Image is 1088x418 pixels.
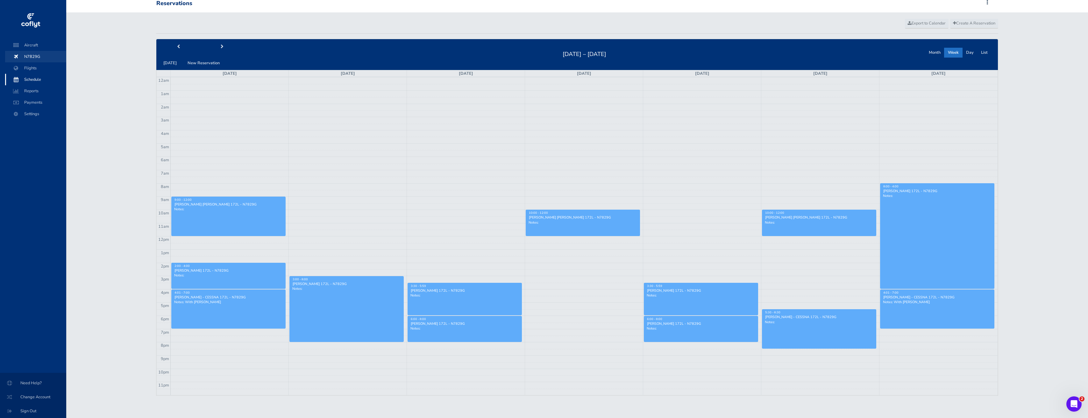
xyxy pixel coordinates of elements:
span: 4pm [161,290,169,296]
span: 9:00 - 12:00 [174,198,192,202]
span: 12pm [158,237,169,242]
span: 2:00 - 4:00 [174,264,190,268]
button: Day [962,48,978,58]
div: [PERSON_NAME] - CESSNA 172L - N7829G [883,295,992,300]
span: 7am [161,171,169,176]
img: coflyt logo [20,11,41,30]
span: 4am [161,131,169,136]
span: 8am [161,184,169,190]
span: Create A Reservation [953,20,995,26]
div: [PERSON_NAME] [PERSON_NAME] 172L - N7829G [765,215,873,220]
span: 6am [161,157,169,163]
span: Flights [11,62,60,74]
a: [DATE] [695,71,709,76]
span: Export to Calendar [908,20,946,26]
span: 3:00 - 8:00 [293,277,308,281]
button: Week [944,48,963,58]
a: [DATE] [459,71,473,76]
span: Schedule [11,74,60,85]
a: [DATE] [577,71,591,76]
span: 6:00 - 8:00 [411,317,426,321]
span: Reports [11,85,60,97]
p: Notes: With [PERSON_NAME] [883,300,992,304]
span: 9am [161,197,169,203]
span: 6pm [161,316,169,322]
p: Notes: [292,286,401,291]
a: Export to Calendar [905,19,949,28]
span: 3am [161,117,169,123]
p: Notes: [765,320,873,324]
div: [PERSON_NAME] 172L - N7829G [174,268,283,273]
div: [PERSON_NAME] - CESSNA 172L - N7829G [765,315,873,319]
span: 11pm [158,382,169,388]
button: New Reservation [184,58,224,68]
span: 2am [161,104,169,110]
span: 10:00 - 12:00 [529,211,548,215]
span: 4:01 - 7:00 [174,291,190,295]
p: Notes: With [PERSON_NAME] [174,300,283,304]
span: 3pm [161,276,169,282]
span: Sign Out [8,405,59,417]
a: [DATE] [931,71,946,76]
div: [PERSON_NAME] 172L - N7829G [410,321,519,326]
div: [PERSON_NAME] [PERSON_NAME] 172L - N7829G [174,202,283,207]
span: 5am [161,144,169,150]
span: 7pm [161,330,169,335]
span: 5pm [161,303,169,309]
p: Notes: [647,326,755,331]
p: Notes: [765,220,873,225]
a: [DATE] [341,71,355,76]
span: Settings [11,108,60,120]
div: [PERSON_NAME] 172L - N7829G [410,288,519,293]
p: Notes: [174,273,283,278]
a: [DATE] [223,71,237,76]
p: Notes: [529,220,637,225]
div: [PERSON_NAME] 172L - N7829G [883,189,992,193]
button: prev [156,42,200,52]
span: 1am [161,91,169,97]
button: List [977,48,992,58]
iframe: Intercom live chat [1066,396,1082,412]
div: [PERSON_NAME] 172L - N7829G [647,321,755,326]
span: 12am [158,78,169,83]
span: 1pm [161,250,169,256]
button: next [200,42,244,52]
p: Notes: [883,193,992,198]
span: 6:00 - 8:00 [647,317,662,321]
span: 10:00 - 12:00 [765,211,784,215]
button: [DATE] [160,58,181,68]
span: 9pm [161,356,169,362]
p: Notes: [174,207,283,212]
a: [DATE] [813,71,828,76]
span: Aircraft [11,39,60,51]
a: Create A Reservation [950,19,998,28]
p: Notes: [647,293,755,298]
span: 5:30 - 8:30 [765,310,780,314]
h2: [DATE] – [DATE] [559,49,610,58]
span: 2 [1079,396,1084,401]
span: 2pm [161,263,169,269]
div: [PERSON_NAME] 172L - N7829G [292,282,401,286]
span: Payments [11,97,60,108]
p: Notes: [410,326,519,331]
div: [PERSON_NAME] - CESSNA 172L - N7829G [174,295,283,300]
button: Month [925,48,944,58]
span: 4:01 - 7:00 [883,291,899,295]
span: 11am [158,224,169,229]
div: [PERSON_NAME] [PERSON_NAME] 172L - N7829G [529,215,637,220]
p: Notes: [410,293,519,298]
span: 8:00 - 4:00 [883,185,899,188]
span: 8pm [161,343,169,348]
span: Need Help? [8,377,59,389]
span: N7829G [11,51,60,62]
span: 10pm [158,369,169,375]
span: Change Account [8,391,59,403]
span: 3:30 - 5:59 [647,284,662,288]
span: 10am [158,210,169,216]
span: 3:30 - 5:59 [411,284,426,288]
div: [PERSON_NAME] 172L - N7829G [647,288,755,293]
